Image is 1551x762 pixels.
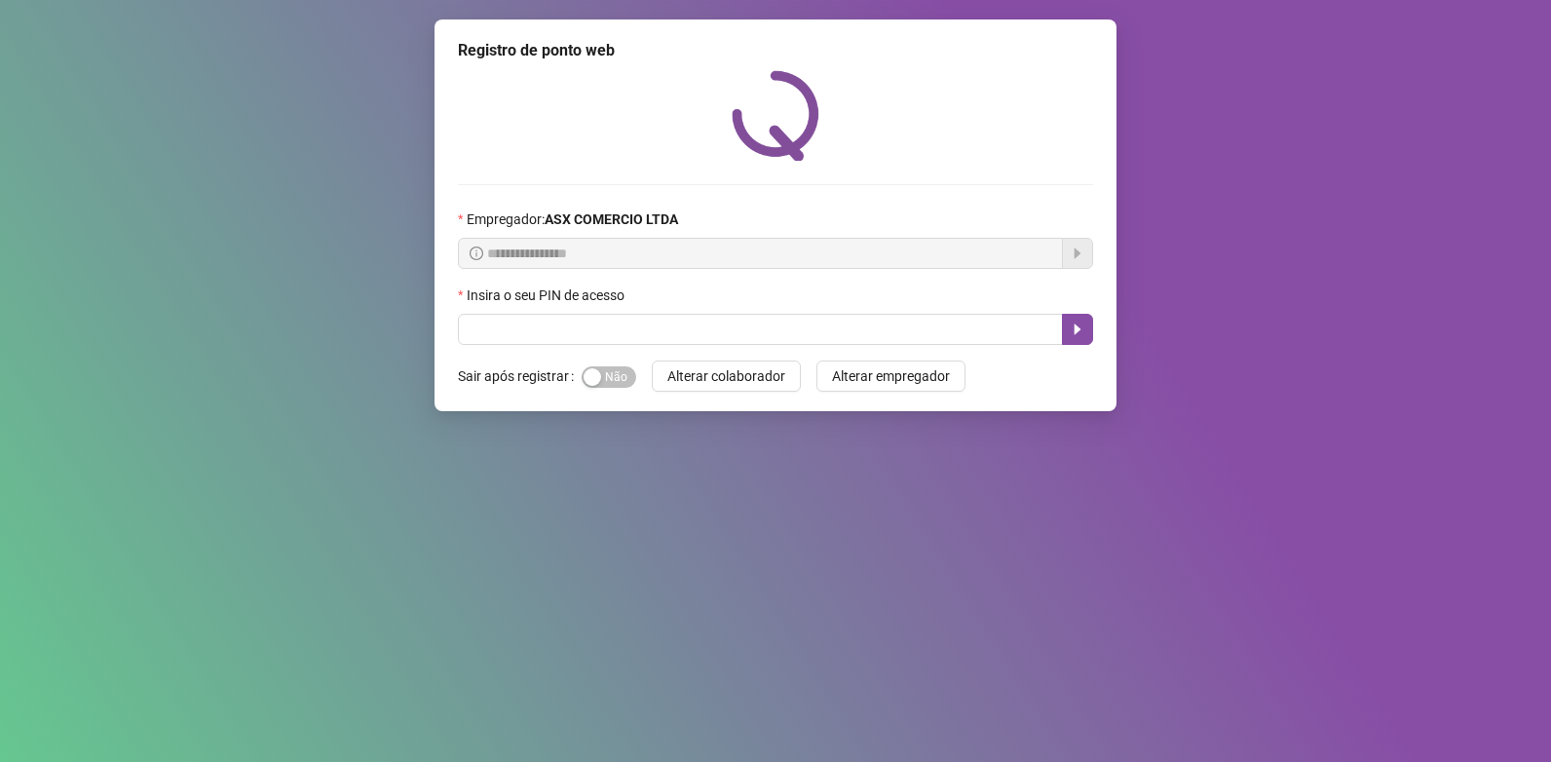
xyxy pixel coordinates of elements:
[470,247,483,260] span: info-circle
[1070,322,1085,337] span: caret-right
[652,361,801,392] button: Alterar colaborador
[458,361,582,392] label: Sair após registrar
[667,365,785,387] span: Alterar colaborador
[732,70,819,161] img: QRPoint
[458,285,637,306] label: Insira o seu PIN de acesso
[467,209,678,230] span: Empregador :
[545,211,678,227] strong: ASX COMERCIO LTDA
[458,39,1093,62] div: Registro de ponto web
[832,365,950,387] span: Alterar empregador
[816,361,965,392] button: Alterar empregador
